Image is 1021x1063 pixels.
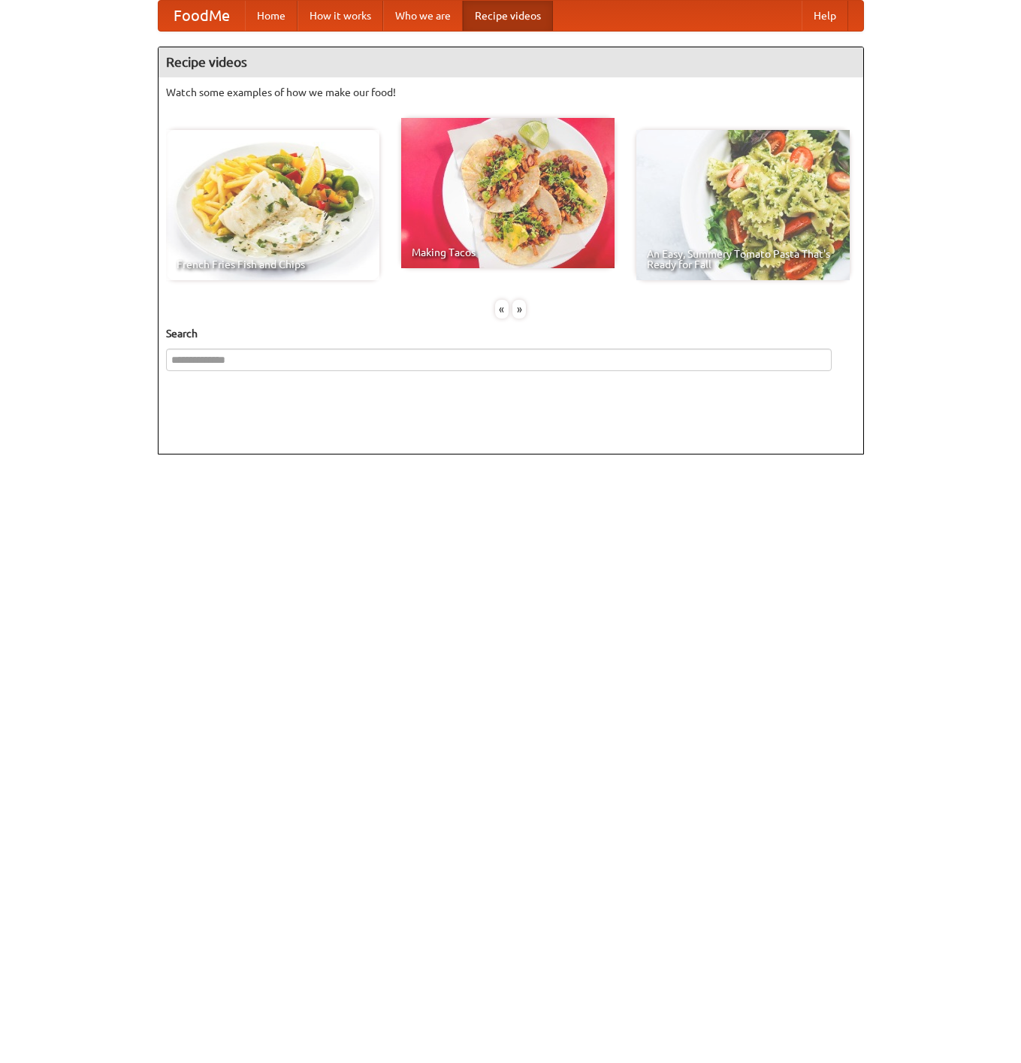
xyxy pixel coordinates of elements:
[166,130,379,280] a: French Fries Fish and Chips
[636,130,850,280] a: An Easy, Summery Tomato Pasta That's Ready for Fall
[512,300,526,319] div: »
[495,300,509,319] div: «
[245,1,298,31] a: Home
[647,249,839,270] span: An Easy, Summery Tomato Pasta That's Ready for Fall
[177,259,369,270] span: French Fries Fish and Chips
[166,326,856,341] h5: Search
[166,85,856,100] p: Watch some examples of how we make our food!
[802,1,848,31] a: Help
[463,1,553,31] a: Recipe videos
[401,118,615,268] a: Making Tacos
[159,1,245,31] a: FoodMe
[412,247,604,258] span: Making Tacos
[159,47,863,77] h4: Recipe videos
[298,1,383,31] a: How it works
[383,1,463,31] a: Who we are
